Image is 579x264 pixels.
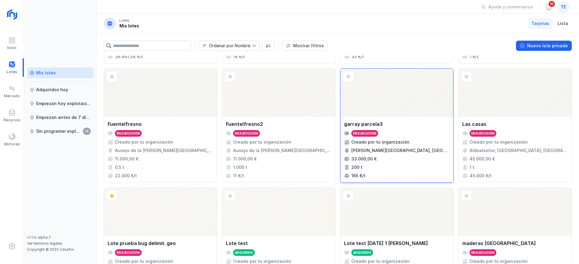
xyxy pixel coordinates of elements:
div: v1.1.0-alpha.7 [27,235,93,240]
div: En ejecución [471,250,495,255]
div: garray parcela3 [344,120,383,128]
div: Ausejo de la [PERSON_NAME][GEOGRAPHIC_DATA], [GEOGRAPHIC_DATA], [GEOGRAPHIC_DATA] [115,148,213,154]
div: En ejecución [235,131,258,135]
div: 1 €/t [470,54,479,60]
div: 165 €/t [351,173,365,179]
div: Recursos [4,118,21,123]
div: 200 t [351,164,362,170]
div: Ausejo de la [PERSON_NAME][GEOGRAPHIC_DATA], [GEOGRAPHIC_DATA], [GEOGRAPHIC_DATA] [233,148,331,154]
button: Ayuda y comentarios [477,2,537,12]
div: 33 €/t [351,54,364,60]
div: 45.000,00 € [470,156,495,162]
div: Creado por tu organización [470,139,528,145]
span: Lista [558,20,568,26]
div: Empiezan hoy explotación [36,101,91,107]
div: Motores [4,142,20,147]
div: maderas [GEOGRAPHIC_DATA] [462,240,536,247]
div: Nuevo lote privado [527,43,568,49]
a: FuentelfresnoEn ejecuciónCreado por tu organizaciónAusejo de la [PERSON_NAME][GEOGRAPHIC_DATA], [... [104,68,217,183]
a: Tarjetas [528,18,553,29]
div: Lote test [DATE] 1 [PERSON_NAME] [344,240,428,247]
div: 45.000 €/t [470,173,492,179]
div: Inicio [7,45,17,50]
div: Ayuda y comentarios [488,4,533,10]
a: Empiezan hoy explotación [27,98,93,109]
div: 1 t [470,164,474,170]
div: Adquirido [353,250,371,255]
div: Creado por tu organización [351,139,410,145]
div: Adquirido [235,250,253,255]
div: Fuentelfresno2 [226,120,263,128]
a: Fuentelfresno2En ejecuciónCreado por tu organizaciónAusejo de la [PERSON_NAME][GEOGRAPHIC_DATA], ... [222,68,335,183]
div: 1.000 t [233,164,247,170]
div: Copyright © 2025 Cesefor [27,247,93,252]
div: Lote test [226,240,248,247]
div: Lotes [119,18,129,23]
span: Tarjetas [531,20,549,26]
div: [PERSON_NAME][GEOGRAPHIC_DATA], [GEOGRAPHIC_DATA], [GEOGRAPHIC_DATA] [351,148,450,154]
div: Ordenar por Nombre [209,44,250,48]
img: logoRight.svg [5,7,20,22]
button: Nuevo lote privado [516,41,572,51]
div: 11 €/t [233,173,244,179]
div: Lote prueba bug delimit. geo [108,240,176,247]
div: Creado por tu organización [233,139,291,145]
span: 14 [83,128,91,135]
div: Mercado [4,94,20,98]
div: En ejecución [117,131,140,135]
div: 22.000 €/t [115,173,137,179]
span: Nombre [199,41,252,51]
a: garray parcela3En ejecuciónCreado por tu organización[PERSON_NAME][GEOGRAPHIC_DATA], [GEOGRAPHIC_... [340,68,454,183]
div: Aldealseñor, [GEOGRAPHIC_DATA], [GEOGRAPHIC_DATA], [GEOGRAPHIC_DATA] [470,148,568,154]
span: 10 [548,0,555,8]
button: Mostrar filtros [282,41,328,51]
div: En ejecución [353,131,376,135]
div: Mis lotes [119,23,139,29]
a: Empiezan antes de 7 días [27,112,93,123]
a: Sin programar explotación14 [27,126,93,137]
div: 33.000,00 € [351,156,377,162]
div: En ejecución [117,250,140,255]
div: Adquiridos hoy [36,87,68,93]
div: Creado por tu organización [115,139,173,145]
span: te [561,4,566,10]
div: 11.000,00 € [233,156,257,162]
div: 11.000,00 € [115,156,138,162]
div: Sin programar explotación [36,128,81,134]
div: Mis lotes [36,70,56,76]
a: Lista [554,18,572,29]
a: Ver términos legales [27,241,62,246]
div: Empiezan antes de 7 días [36,114,91,120]
a: Las casasEn ejecuciónCreado por tu organizaciónAldealseñor, [GEOGRAPHIC_DATA], [GEOGRAPHIC_DATA],... [458,68,572,183]
div: Fuentelfresno [108,120,142,128]
div: Mostrar filtros [293,43,324,49]
div: 38.461,54 €/t [115,54,143,60]
div: 18 €/t [233,54,245,60]
div: 0,5 t [115,164,124,170]
a: Adquiridos hoy [27,84,93,95]
a: Mis lotes [27,67,93,78]
div: Las casas [462,120,486,128]
div: En ejecución [471,131,495,135]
